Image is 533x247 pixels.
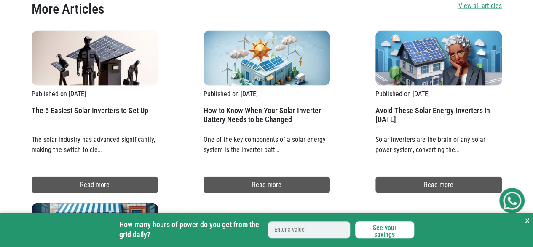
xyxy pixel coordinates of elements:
a: Read more [32,177,158,193]
h2: Avoid These Solar Energy Inverters in [DATE] [375,106,502,131]
p: The solar industry has advanced significantly, making the switch to cle… [32,131,158,157]
p: Published on [DATE] [204,89,330,99]
a: Published on [DATE] Avoid These Solar Energy Inverters in [DATE] Solar inverters are the brain of... [375,31,502,157]
a: Published on [DATE] How to Know When Your Solar Inverter Battery Needs to be Changed One of the k... [204,31,330,157]
button: See your savings [355,221,414,238]
a: Read more [204,177,330,193]
h2: How to Know When Your Solar Inverter Battery Needs to be Changed [204,106,330,131]
a: View all articles [458,1,502,20]
input: Enter a value [268,221,350,238]
p: Published on [DATE] [32,89,158,99]
button: Close Sticky CTA [525,213,530,228]
label: How many hours of power do you get from the grid daily? [119,220,263,240]
a: Read more [375,177,502,193]
p: One of the key components of a solar energy system is the inverter batt… [204,131,330,157]
p: Published on [DATE] [375,89,502,99]
h2: More Articles [32,1,104,17]
a: Published on [DATE] The 5 Easiest Solar Inverters to Set Up The solar industry has advanced signi... [32,31,158,157]
h2: The 5 Easiest Solar Inverters to Set Up [32,106,158,131]
img: Get Started On Earthbond Via Whatsapp [503,192,521,210]
p: Solar inverters are the brain of any solar power system, converting the… [375,131,502,157]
